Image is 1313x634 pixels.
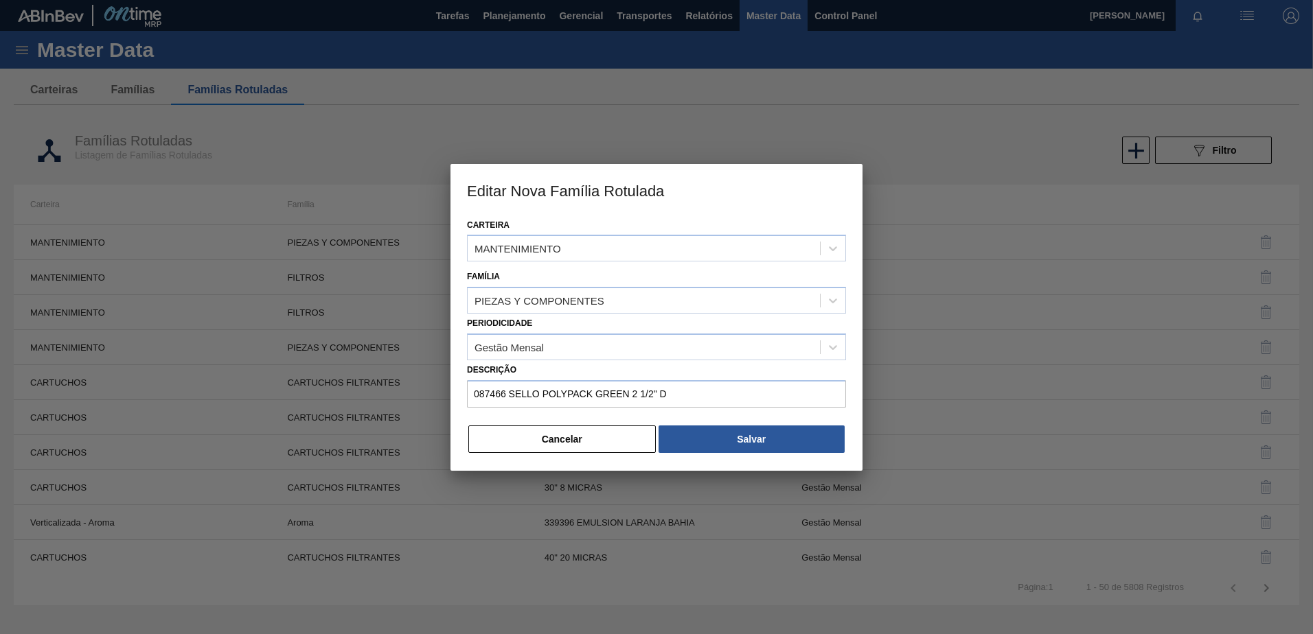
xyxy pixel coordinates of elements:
[450,164,863,216] h3: Editar Nova Família Rotulada
[467,318,532,328] label: Periodicidade
[475,295,604,307] div: PIEZAS Y COMPONENTES
[475,341,544,353] div: Gestão Mensal
[659,425,845,453] button: Salvar
[467,360,846,380] label: Descrição
[467,220,510,230] label: Carteira
[467,272,500,281] label: Família
[475,243,561,255] div: MANTENIMIENTO
[468,425,656,453] button: Cancelar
